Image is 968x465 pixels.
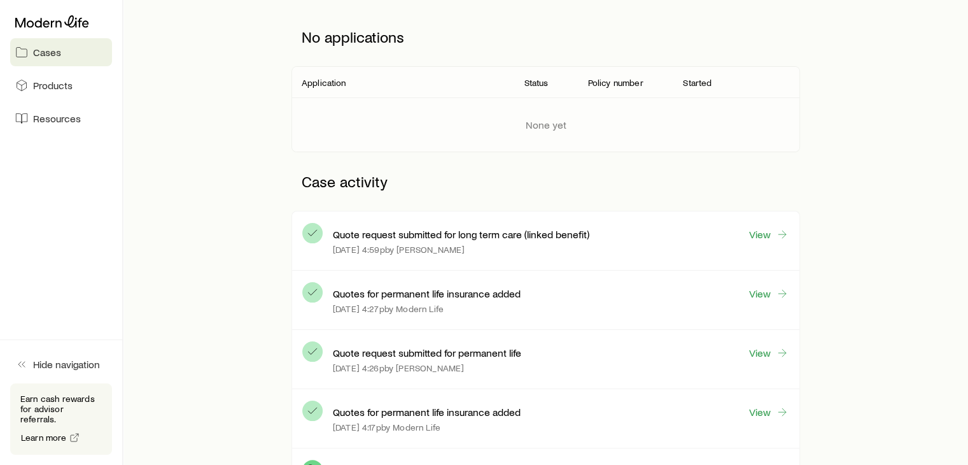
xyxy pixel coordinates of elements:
p: [DATE] 4:27p by Modern Life [333,304,444,314]
p: Started [683,78,712,88]
p: Quote request submitted for long term care (linked benefit) [333,228,589,241]
p: Earn cash rewards for advisor referrals. [20,394,102,424]
p: Case activity [291,162,800,201]
span: Learn more [21,433,67,442]
button: Hide navigation [10,350,112,378]
a: Cases [10,38,112,66]
span: Cases [33,46,61,59]
p: [DATE] 4:17p by Modern Life [333,422,440,433]
a: View [748,405,789,419]
a: Products [10,71,112,99]
p: Quote request submitted for permanent life [333,347,521,359]
a: Resources [10,104,112,132]
a: View [748,227,789,241]
p: Status [524,78,549,88]
p: Quotes for permanent life insurance added [333,406,521,418]
span: Resources [33,112,81,125]
p: No applications [291,18,800,56]
span: Products [33,79,73,92]
a: View [748,287,789,301]
div: Earn cash rewards for advisor referrals.Learn more [10,383,112,455]
p: [DATE] 4:26p by [PERSON_NAME] [333,363,464,373]
p: Policy number [587,78,643,88]
p: Application [302,78,346,88]
span: Hide navigation [33,358,100,371]
p: Quotes for permanent life insurance added [333,287,521,300]
a: View [748,346,789,360]
p: [DATE] 4:59p by [PERSON_NAME] [333,245,465,255]
p: None yet [526,118,566,131]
